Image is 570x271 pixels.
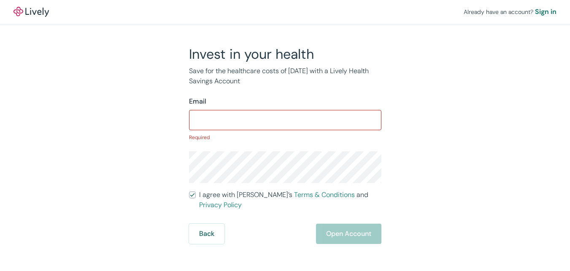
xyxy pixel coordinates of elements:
[464,7,556,17] div: Already have an account?
[294,190,355,199] a: Terms & Conditions
[14,7,49,17] img: Lively
[199,200,242,209] a: Privacy Policy
[189,96,206,107] label: Email
[189,224,224,244] button: Back
[14,7,49,17] a: LivelyLively
[189,46,381,63] h2: Invest in your health
[189,66,381,86] p: Save for the healthcare costs of [DATE] with a Lively Health Savings Account
[189,134,381,141] p: Required
[199,190,381,210] span: I agree with [PERSON_NAME]’s and
[535,7,556,17] a: Sign in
